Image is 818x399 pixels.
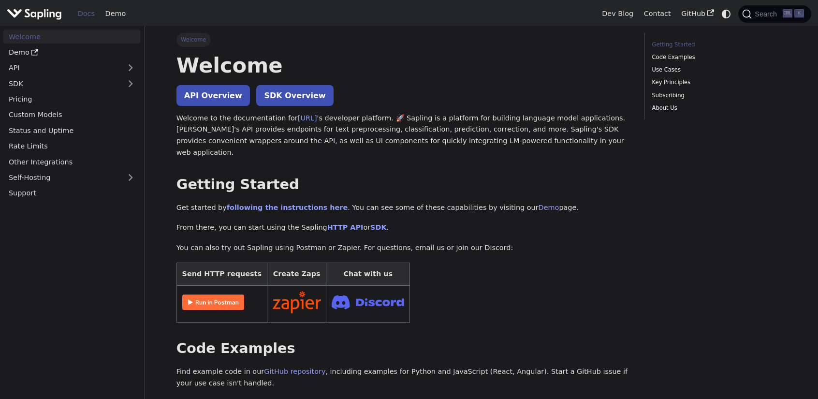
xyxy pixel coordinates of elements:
img: Run in Postman [182,295,244,310]
a: SDK Overview [256,85,333,106]
a: Status and Uptime [3,123,140,137]
a: [URL] [298,114,317,122]
p: Get started by . You can see some of these capabilities by visiting our page. [176,202,631,214]
a: Demo [100,6,131,21]
p: From there, you can start using the Sapling or . [176,222,631,234]
a: GitHub repository [264,368,325,375]
h2: Code Examples [176,340,631,357]
a: Key Principles [652,78,783,87]
p: You can also try out Sapling using Postman or Zapier. For questions, email us or join our Discord: [176,242,631,254]
a: Getting Started [652,40,783,49]
a: Welcome [3,30,140,44]
a: Dev Blog [597,6,638,21]
a: SDK [3,76,121,90]
img: Connect in Zapier [273,291,321,313]
th: Create Zaps [267,263,326,285]
button: Expand sidebar category 'SDK' [121,76,140,90]
a: About Us [652,103,783,113]
a: Support [3,186,140,200]
h1: Welcome [176,52,631,78]
a: Subscribing [652,91,783,100]
button: Expand sidebar category 'API' [121,61,140,75]
button: Switch between dark and light mode (currently system mode) [719,7,733,21]
a: Self-Hosting [3,171,140,185]
h2: Getting Started [176,176,631,193]
a: API Overview [176,85,250,106]
a: following the instructions here [227,204,348,211]
kbd: K [794,9,804,18]
p: Find example code in our , including examples for Python and JavaScript (React, Angular). Start a... [176,366,631,389]
p: Welcome to the documentation for 's developer platform. 🚀 Sapling is a platform for building lang... [176,113,631,159]
img: Sapling.ai [7,7,62,21]
a: Use Cases [652,65,783,74]
a: Other Integrations [3,155,140,169]
a: Contact [639,6,676,21]
a: Code Examples [652,53,783,62]
a: Custom Models [3,108,140,122]
span: Search [752,10,783,18]
a: API [3,61,121,75]
a: SDK [370,223,386,231]
th: Chat with us [326,263,410,285]
a: Demo [3,45,140,59]
span: Welcome [176,33,211,46]
img: Join Discord [332,292,404,312]
nav: Breadcrumbs [176,33,631,46]
a: Rate Limits [3,139,140,153]
a: GitHub [676,6,719,21]
button: Search (Ctrl+K) [738,5,811,23]
th: Send HTTP requests [176,263,267,285]
a: Sapling.ai [7,7,65,21]
a: Pricing [3,92,140,106]
a: Docs [73,6,100,21]
a: HTTP API [327,223,364,231]
a: Demo [539,204,559,211]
